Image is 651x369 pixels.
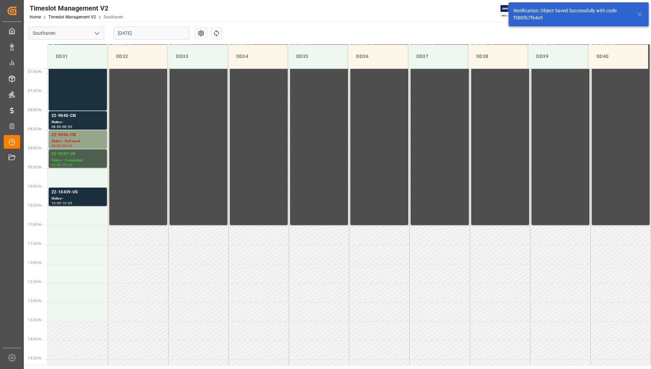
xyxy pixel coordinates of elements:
[51,158,104,163] div: Status - Completed
[51,163,61,166] div: 09:00
[51,202,61,205] div: 10:00
[61,144,62,147] div: -
[234,50,282,63] div: DD34
[501,5,524,17] img: Exertis%20JAM%20-%20Email%20Logo.jpg_1722504956.jpg
[28,337,42,341] span: 14:00 Hr
[594,50,642,63] div: DD40
[293,50,342,63] div: DD35
[173,50,222,63] div: DD33
[353,50,402,63] div: DD36
[28,242,42,246] span: 11:30 Hr
[113,50,162,63] div: DD32
[62,202,72,205] div: 10:30
[28,356,42,360] span: 14:30 Hr
[28,184,42,188] span: 10:00 Hr
[28,108,42,112] span: 08:00 Hr
[51,144,61,147] div: 08:30
[30,3,123,13] div: Timeslot Management V2
[28,223,42,226] span: 11:00 Hr
[28,318,42,322] span: 13:30 Hr
[51,196,104,202] div: Status -
[92,28,102,39] button: open menu
[61,202,62,205] div: -
[474,50,522,63] div: DD38
[28,89,42,93] span: 07:30 Hr
[51,113,104,119] div: 22-9045-CN
[114,27,189,40] input: DD-MM-YYYY
[28,204,42,207] span: 10:30 Hr
[51,132,104,138] div: 22-9456-CN
[28,127,42,131] span: 08:30 Hr
[62,163,72,166] div: 09:30
[29,27,104,40] input: Type to search/select
[53,50,102,63] div: DD31
[513,7,631,21] div: Notification: Object Saved Successfully with code f580fb7f64e5
[62,125,72,128] div: 08:30
[51,151,104,158] div: 22-9337-US
[30,15,41,19] a: Home
[51,119,104,125] div: Status -
[414,50,462,63] div: DD37
[61,163,62,166] div: -
[28,299,42,303] span: 13:00 Hr
[534,50,582,63] div: DD39
[51,138,104,144] div: Status - Delivered
[62,144,72,147] div: 09:00
[28,280,42,284] span: 12:30 Hr
[48,15,96,19] a: Timeslot Management V2
[28,165,42,169] span: 09:30 Hr
[28,146,42,150] span: 09:00 Hr
[28,70,42,74] span: 07:00 Hr
[61,125,62,128] div: -
[51,125,61,128] div: 08:00
[51,189,104,196] div: 22-10439-US
[28,261,42,265] span: 12:00 Hr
